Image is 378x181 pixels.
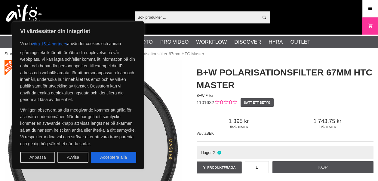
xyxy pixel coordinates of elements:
h1: B+W Polarisationsfilter 67mm HTC Master [197,66,374,91]
span: 1101632 [197,100,214,105]
button: Anpassa [20,152,55,163]
span: 1 395 [197,118,281,124]
span: SEK [207,131,214,136]
a: Köp [272,161,373,173]
a: Foto [139,38,153,46]
span: Valuta [197,131,207,136]
span: 2 [213,150,215,155]
a: Workflow [196,38,227,46]
p: Vänligen observera att ditt medgivande kommer att gälla för alla våra underdomäner. När du har ge... [20,107,136,147]
div: Vi värdesätter din integritet [12,21,144,169]
a: Outlet [290,38,310,46]
button: Avvisa [57,152,88,163]
i: I lager [217,150,222,155]
a: Sätt ett betyg [241,98,274,107]
a: Produktfråga [197,161,242,173]
button: Acceptera alla [91,152,136,163]
a: Pro Video [160,38,189,46]
p: Vi och använder cookies och annan spårningsteknik för att förbättra din upplevelse på vår webbpla... [20,38,136,103]
img: logo.png [6,5,42,32]
div: Kundbetyg: 0 [214,100,237,106]
a: Start [5,51,14,57]
a: Discover [234,38,261,46]
span: Exkl. moms [197,124,281,129]
span: I lager [201,150,212,155]
a: Hyra [269,38,283,46]
p: Vi värdesätter din integritet [20,28,136,35]
span: B+W Polarisationsfilter 67mm HTC Master [125,51,204,57]
span: 1 743.75 [281,118,373,124]
span: Inkl. moms [281,124,373,129]
button: våra 1514 partners [32,38,67,49]
input: Sök produkter ... [135,13,259,22]
span: B+W Filter [197,94,214,98]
